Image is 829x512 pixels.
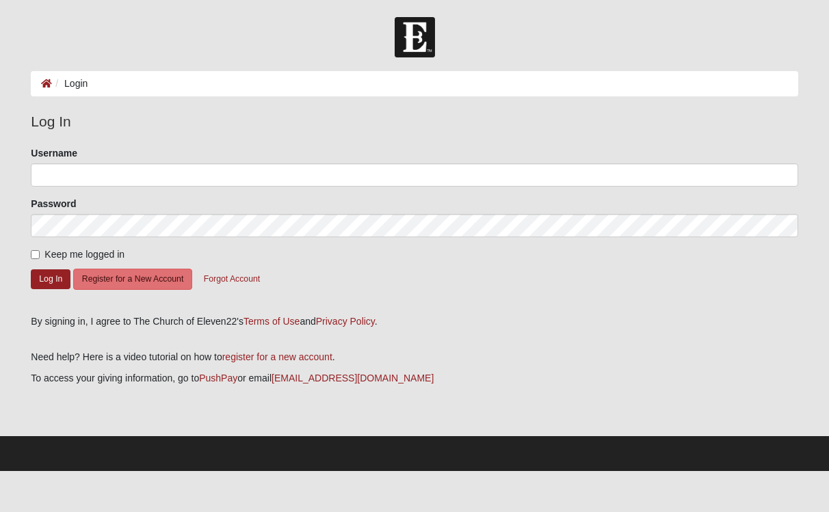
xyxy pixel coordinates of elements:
[222,351,332,362] a: register for a new account
[31,371,798,386] p: To access your giving information, go to or email
[52,77,88,91] li: Login
[316,316,375,327] a: Privacy Policy
[31,314,798,329] div: By signing in, I agree to The Church of Eleven22's and .
[31,350,798,364] p: Need help? Here is a video tutorial on how to .
[395,17,435,57] img: Church of Eleven22 Logo
[31,146,77,160] label: Username
[244,316,300,327] a: Terms of Use
[195,269,269,290] button: Forgot Account
[199,373,237,383] a: PushPay
[31,111,798,133] legend: Log In
[73,269,192,290] button: Register for a New Account
[31,269,70,289] button: Log In
[272,373,434,383] a: [EMAIL_ADDRESS][DOMAIN_NAME]
[31,250,40,259] input: Keep me logged in
[31,197,76,211] label: Password
[44,249,124,260] span: Keep me logged in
